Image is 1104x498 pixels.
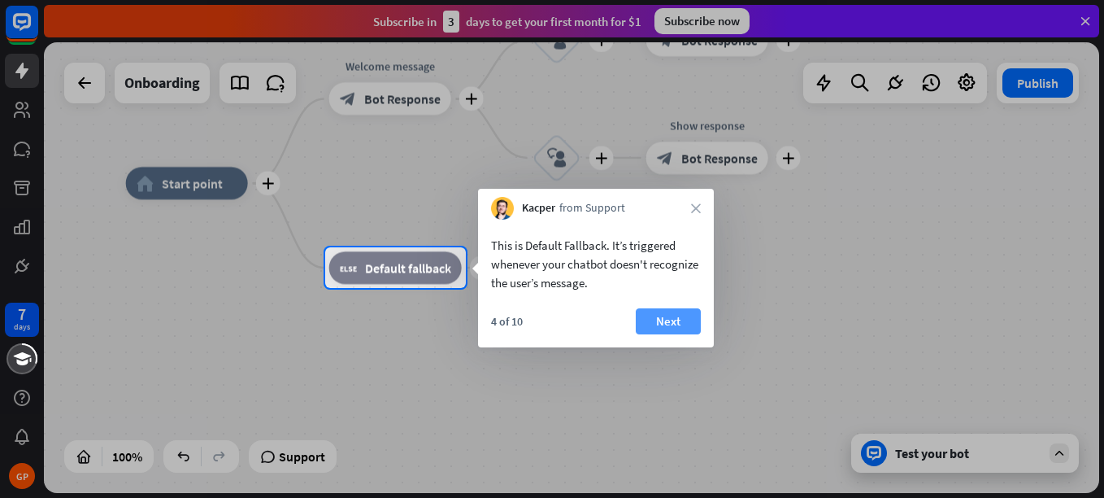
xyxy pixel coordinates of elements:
[691,203,701,213] i: close
[636,308,701,334] button: Next
[522,200,555,216] span: Kacper
[365,260,451,276] span: Default fallback
[491,314,523,329] div: 4 of 10
[13,7,62,55] button: Open LiveChat chat widget
[491,236,701,292] div: This is Default Fallback. It’s triggered whenever your chatbot doesn't recognize the user’s message.
[340,260,357,276] i: block_fallback
[559,200,625,216] span: from Support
